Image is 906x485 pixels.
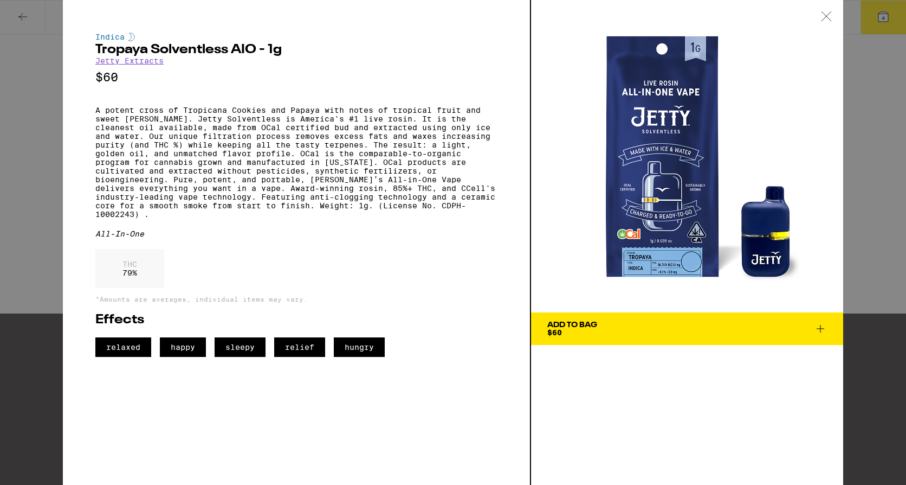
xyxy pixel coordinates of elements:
p: $60 [95,71,497,84]
div: Indica [95,33,497,41]
span: relief [274,337,325,357]
span: relaxed [95,337,151,357]
span: sleepy [215,337,266,357]
div: Add To Bag [547,321,597,329]
div: 79 % [95,249,164,288]
img: indicaColor.svg [128,33,135,41]
button: Add To Bag$60 [531,312,843,345]
h2: Tropaya Solventless AIO - 1g [95,43,497,56]
p: A potent cross of Tropicana Cookies and Papaya with notes of tropical fruit and sweet [PERSON_NAM... [95,106,497,219]
p: THC [122,260,137,269]
span: hungry [334,337,385,357]
span: $60 [547,328,562,337]
div: All-In-One [95,229,497,238]
span: happy [160,337,206,357]
h2: Effects [95,314,497,327]
p: *Amounts are averages, individual items may vary. [95,296,497,303]
a: Jetty Extracts [95,56,164,65]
